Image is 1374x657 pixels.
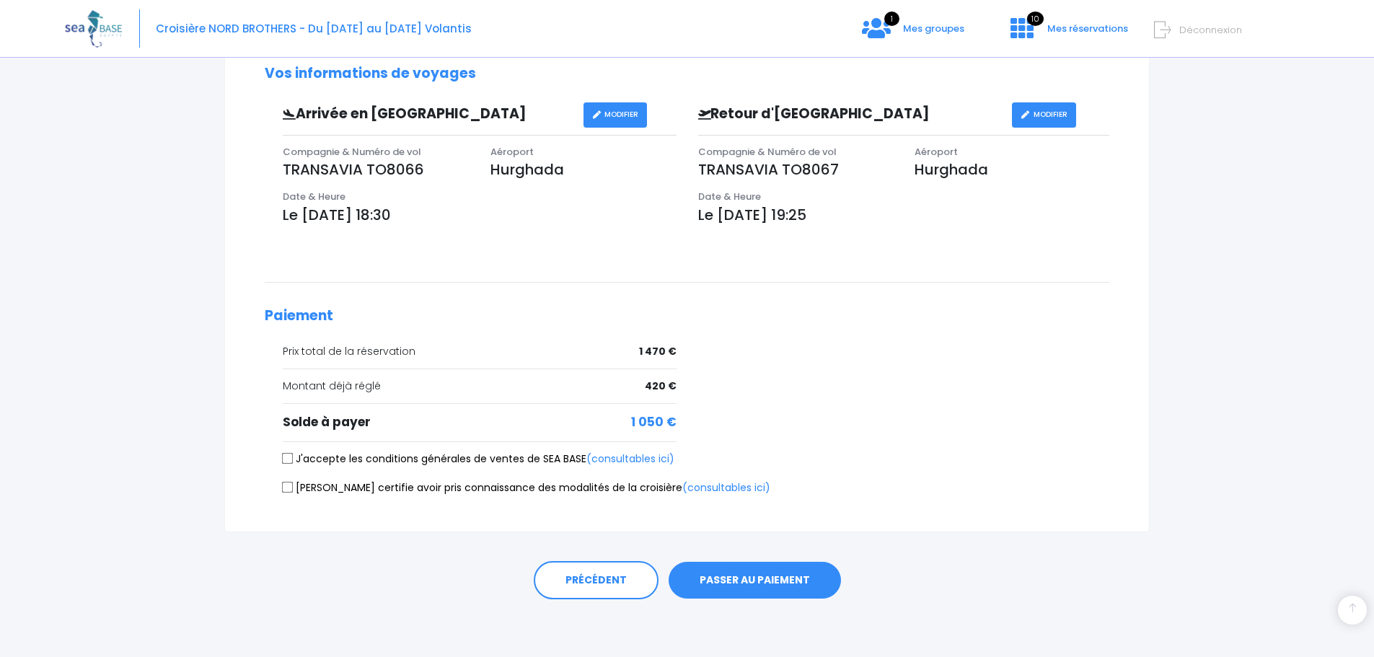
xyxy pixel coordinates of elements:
[850,27,976,40] a: 1 Mes groupes
[631,413,677,432] span: 1 050 €
[534,561,659,600] a: PRÉCÉDENT
[999,27,1137,40] a: 10 Mes réservations
[586,451,674,466] a: (consultables ici)
[687,106,1012,123] h3: Retour d'[GEOGRAPHIC_DATA]
[698,190,761,203] span: Date & Heure
[156,21,472,36] span: Croisière NORD BROTHERS - Du [DATE] au [DATE] Volantis
[283,145,421,159] span: Compagnie & Numéro de vol
[283,344,677,359] div: Prix total de la réservation
[283,159,469,180] p: TRANSAVIA TO8066
[669,562,841,599] button: PASSER AU PAIEMENT
[682,480,770,495] a: (consultables ici)
[282,482,294,493] input: [PERSON_NAME] certifie avoir pris connaissance des modalités de la croisière(consultables ici)
[283,190,345,203] span: Date & Heure
[272,106,583,123] h3: Arrivée en [GEOGRAPHIC_DATA]
[283,413,677,432] div: Solde à payer
[884,12,899,26] span: 1
[283,379,677,394] div: Montant déjà réglé
[282,453,294,464] input: J'accepte les conditions générales de ventes de SEA BASE(consultables ici)
[490,145,534,159] span: Aéroport
[639,344,677,359] span: 1 470 €
[1179,23,1242,37] span: Déconnexion
[915,159,1109,180] p: Hurghada
[903,22,964,35] span: Mes groupes
[583,102,648,128] a: MODIFIER
[1047,22,1128,35] span: Mes réservations
[1027,12,1044,26] span: 10
[915,145,958,159] span: Aéroport
[698,145,837,159] span: Compagnie & Numéro de vol
[265,308,1109,325] h2: Paiement
[283,480,770,495] label: [PERSON_NAME] certifie avoir pris connaissance des modalités de la croisière
[283,204,677,226] p: Le [DATE] 18:30
[265,66,1109,82] h2: Vos informations de voyages
[490,159,677,180] p: Hurghada
[698,159,893,180] p: TRANSAVIA TO8067
[698,204,1110,226] p: Le [DATE] 19:25
[645,379,677,394] span: 420 €
[1012,102,1076,128] a: MODIFIER
[283,451,674,467] label: J'accepte les conditions générales de ventes de SEA BASE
